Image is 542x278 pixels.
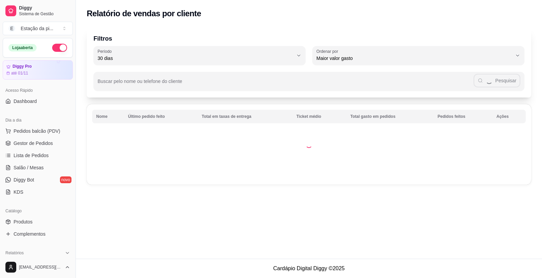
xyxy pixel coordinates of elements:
a: Salão / Mesas [3,162,73,173]
footer: Cardápio Digital Diggy © 2025 [76,259,542,278]
span: Diggy Bot [14,176,34,183]
span: Sistema de Gestão [19,11,70,17]
div: Loja aberta [8,44,37,51]
span: Complementos [14,231,45,237]
span: Relatórios [5,250,24,256]
button: Pedidos balcão (PDV) [3,126,73,136]
a: Complementos [3,229,73,239]
button: Período30 dias [93,46,306,65]
button: Ordenar porMaior valor gasto [312,46,524,65]
article: até 01/11 [11,70,28,76]
span: Dashboard [14,98,37,105]
div: Loading [306,141,312,148]
h2: Relatório de vendas por cliente [87,8,201,19]
span: Pedidos balcão (PDV) [14,128,60,134]
article: Diggy Pro [13,64,32,69]
button: [EMAIL_ADDRESS][DOMAIN_NAME] [3,259,73,275]
span: E [8,25,15,32]
input: Buscar pelo nome ou telefone do cliente [98,81,474,87]
span: 30 dias [98,55,293,62]
label: Ordenar por [316,48,340,54]
span: Produtos [14,218,33,225]
a: Diggy Botnovo [3,174,73,185]
label: Período [98,48,114,54]
button: Select a team [3,22,73,35]
button: Alterar Status [52,44,67,52]
span: Lista de Pedidos [14,152,49,159]
a: Dashboard [3,96,73,107]
div: Acesso Rápido [3,85,73,96]
a: DiggySistema de Gestão [3,3,73,19]
span: Salão / Mesas [14,164,44,171]
a: Diggy Proaté 01/11 [3,60,73,80]
a: Gestor de Pedidos [3,138,73,149]
span: Diggy [19,5,70,11]
div: Estação da pi ... [21,25,54,32]
p: Filtros [93,34,524,43]
a: Lista de Pedidos [3,150,73,161]
span: Gestor de Pedidos [14,140,53,147]
div: Catálogo [3,206,73,216]
a: KDS [3,187,73,197]
span: [EMAIL_ADDRESS][DOMAIN_NAME] [19,264,62,270]
div: Dia a dia [3,115,73,126]
span: KDS [14,189,23,195]
span: Maior valor gasto [316,55,512,62]
a: Produtos [3,216,73,227]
